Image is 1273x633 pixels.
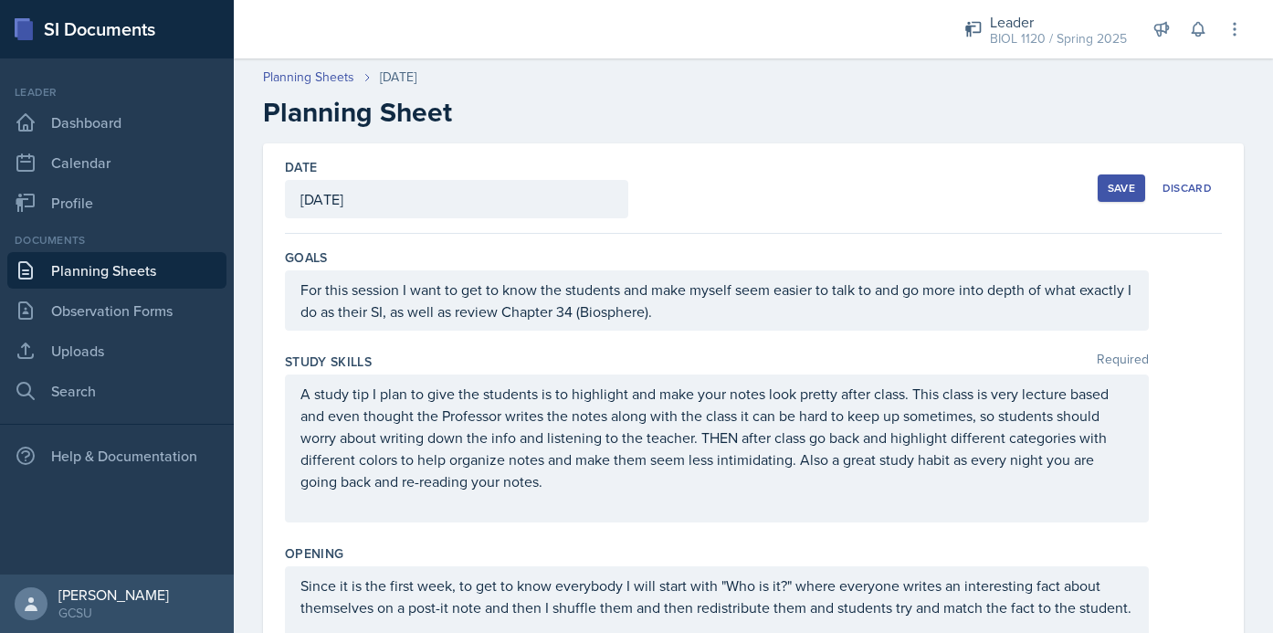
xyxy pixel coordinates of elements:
label: Goals [285,248,328,267]
div: Help & Documentation [7,438,226,474]
a: Uploads [7,332,226,369]
a: Planning Sheets [263,68,354,87]
h2: Planning Sheet [263,96,1244,129]
button: Discard [1152,174,1222,202]
div: Discard [1163,181,1212,195]
a: Calendar [7,144,226,181]
p: A study tip I plan to give the students is to highlight and make your notes look pretty after cla... [300,383,1133,492]
p: For this session I want to get to know the students and make myself seem easier to talk to and go... [300,279,1133,322]
button: Save [1098,174,1145,202]
a: Dashboard [7,104,226,141]
a: Observation Forms [7,292,226,329]
p: Since it is the first week, to get to know everybody I will start with "Who is it?" where everyon... [300,575,1133,618]
a: Search [7,373,226,409]
label: Study Skills [285,353,372,371]
a: Planning Sheets [7,252,226,289]
label: Opening [285,544,343,563]
div: BIOL 1120 / Spring 2025 [990,29,1127,48]
div: Leader [7,84,226,100]
div: GCSU [58,604,169,622]
label: Date [285,158,317,176]
div: [DATE] [380,68,416,87]
a: Profile [7,185,226,221]
div: Save [1108,181,1135,195]
span: Required [1097,353,1149,371]
div: Documents [7,232,226,248]
div: [PERSON_NAME] [58,586,169,604]
div: Leader [990,11,1127,33]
